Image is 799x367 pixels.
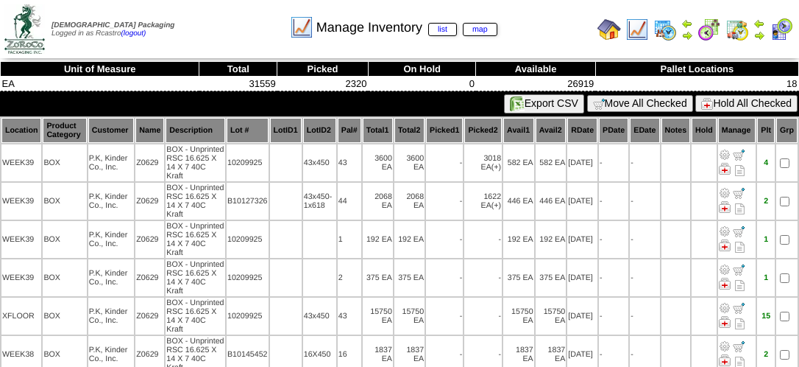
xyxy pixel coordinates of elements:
td: Z0629 [135,183,164,220]
td: 582 EA [536,144,567,181]
th: Total1 [363,118,393,143]
td: 31559 [199,77,277,91]
td: Z0629 [135,221,164,258]
img: Move [733,340,745,352]
img: calendarblend.gif [697,18,721,41]
td: BOX [43,259,86,296]
td: - [630,144,659,181]
td: - [599,298,628,335]
th: Notes [661,118,691,143]
span: Logged in as Rcastro [52,21,174,38]
div: 2 [758,197,774,206]
td: 0 [368,77,475,91]
td: - [599,144,628,181]
img: arrowleft.gif [753,18,765,29]
td: 43x450-1x618 [303,183,336,220]
td: - [599,183,628,220]
th: Available [476,62,595,77]
i: Note [735,203,745,214]
th: Customer [88,118,135,143]
td: - [426,298,463,335]
th: LotID2 [303,118,336,143]
th: Total [199,62,277,77]
img: Adjust [719,226,731,237]
td: P.K, Kinder Co., Inc. [88,298,135,335]
td: P.K, Kinder Co., Inc. [88,221,135,258]
th: Avail1 [503,118,534,143]
td: 10209925 [227,221,269,258]
th: Plt [757,118,775,143]
td: BOX [43,221,86,258]
td: 15750 EA [503,298,534,335]
img: Manage Hold [719,240,731,251]
th: LotID1 [270,118,302,143]
td: Z0629 [135,298,164,335]
th: PDate [599,118,628,143]
a: (logout) [121,29,146,38]
img: Adjust [719,264,731,276]
td: 18 [595,77,798,91]
img: Move [733,264,745,276]
div: (+) [491,163,501,172]
td: - [630,221,659,258]
td: BOX - Unprinted RSC 16.625 X 14 X 7 40C Kraft [166,144,225,181]
img: arrowright.gif [753,29,765,41]
i: Note [735,165,745,176]
img: zoroco-logo-small.webp [4,4,45,54]
td: BOX - Unprinted RSC 16.625 X 14 X 7 40C Kraft [166,298,225,335]
td: 2068 EA [394,183,425,220]
td: [DATE] [567,221,597,258]
img: arrowleft.gif [681,18,693,29]
img: Manage Hold [719,201,731,213]
td: P.K, Kinder Co., Inc. [88,183,135,220]
td: - [630,183,659,220]
th: Picked1 [426,118,463,143]
div: 1 [758,235,774,244]
td: 3600 EA [363,144,393,181]
img: Adjust [719,149,731,161]
td: 2320 [277,77,369,91]
img: Move [733,226,745,237]
span: Manage Inventory [316,20,497,35]
th: Description [166,118,225,143]
img: calendarinout.gif [725,18,749,41]
td: - [599,221,628,258]
td: 3600 EA [394,144,425,181]
td: - [426,183,463,220]
td: 43x450 [303,298,336,335]
td: BOX - Unprinted RSC 16.625 X 14 X 7 40C Kraft [166,183,225,220]
td: WEEK39 [1,144,41,181]
img: cart.gif [593,98,605,110]
img: excel.gif [510,97,525,111]
td: 375 EA [503,259,534,296]
a: map [463,23,497,36]
td: - [464,298,502,335]
td: 1 [338,221,361,258]
img: Adjust [719,340,731,352]
td: 375 EA [394,259,425,296]
th: Manage [718,118,756,143]
td: - [599,259,628,296]
img: Manage Hold [719,354,731,366]
img: Adjust [719,302,731,314]
img: Move [733,302,745,314]
img: calendarprod.gif [653,18,677,41]
td: WEEK39 [1,183,41,220]
td: 15750 EA [363,298,393,335]
td: 375 EA [536,259,567,296]
div: 1 [758,273,774,282]
td: - [464,221,502,258]
td: BOX [43,144,86,181]
td: 192 EA [503,221,534,258]
div: 15 [758,312,774,321]
img: Move [733,149,745,161]
td: - [464,259,502,296]
td: P.K, Kinder Co., Inc. [88,144,135,181]
td: WEEK39 [1,221,41,258]
td: BOX [43,298,86,335]
td: [DATE] [567,298,597,335]
td: 43x450 [303,144,336,181]
td: XFLOOR [1,298,41,335]
img: line_graph.gif [625,18,649,41]
button: Export CSV [504,94,584,113]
